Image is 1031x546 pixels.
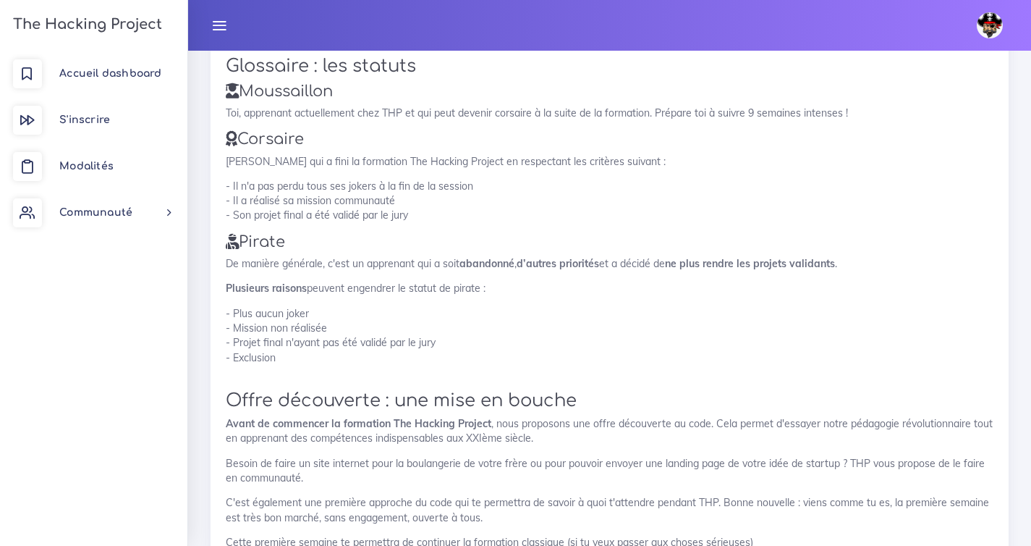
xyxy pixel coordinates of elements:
span: Communauté [59,207,132,218]
h3: Moussaillon [226,83,993,101]
span: Modalités [59,161,114,172]
span: Accueil dashboard [59,68,161,79]
p: , nous proposons une offre découverte au code. Cela permet d'essayer notre pédagogie révolutionna... [226,416,993,446]
h2: Glossaire : les statuts [226,41,993,77]
p: [PERSON_NAME] qui a fini la formation The Hacking Project en respectant les critères suivant : [226,154,993,169]
p: Besoin de faire un site internet pour la boulangerie de votre frère ou pour pouvoir envoyer une l... [226,456,993,486]
b: ne plus rendre les projets validants [665,257,835,270]
b: Plusieurs raisons [226,282,307,295]
span: S'inscrire [59,114,110,125]
b: abandonné [459,257,514,270]
h3: Pirate [226,233,993,251]
p: De manière générale, c'est un apprenant qui a soit , et a décidé de . [226,256,993,271]
h3: The Hacking Project [9,17,162,33]
b: d’autres priorités [517,257,599,270]
h3: Corsaire [226,130,993,148]
p: - Il n'a pas perdu tous ses jokers à la fin de la session - Il a réalisé sa mission communauté - ... [226,179,993,223]
p: Toi, apprenant actuellement chez THP et qui peut devenir corsaire à la suite de la formation. Pré... [226,106,993,120]
p: C'est également une première approche du code qui te permettra de savoir à quoi t'attendre pendan... [226,495,993,525]
b: Avant de commencer la formation The Hacking Project [226,417,491,430]
img: avatar [977,12,1003,38]
p: - Plus aucun joker - Mission non réalisée - Projet final n'ayant pas été validé par le jury - Exc... [226,306,993,365]
h2: Offre découverte : une mise en bouche [226,375,993,411]
p: peuvent engendrer le statut de pirate : [226,281,993,295]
